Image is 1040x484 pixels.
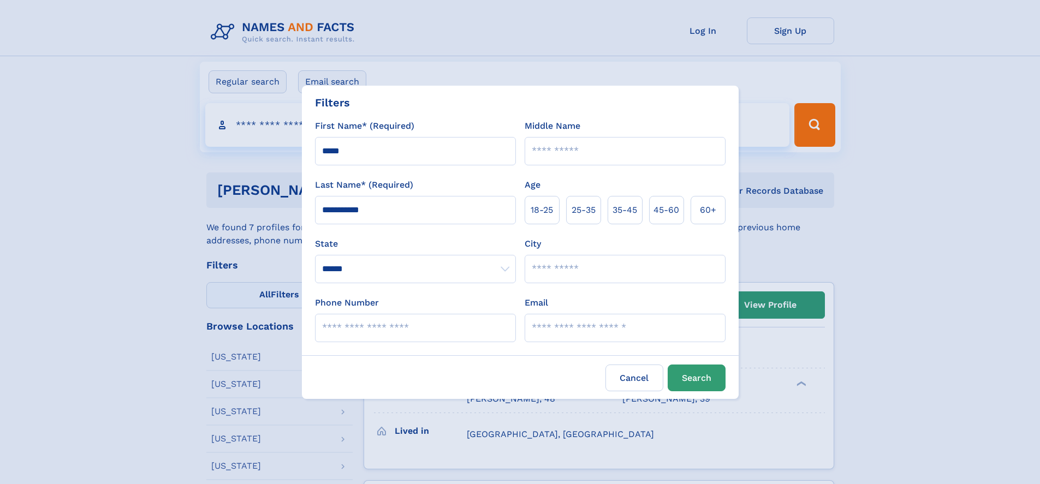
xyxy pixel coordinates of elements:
[315,296,379,309] label: Phone Number
[525,178,540,192] label: Age
[315,237,516,250] label: State
[525,237,541,250] label: City
[572,204,596,217] span: 25‑35
[525,296,548,309] label: Email
[668,365,726,391] button: Search
[315,178,413,192] label: Last Name* (Required)
[700,204,716,217] span: 60+
[605,365,663,391] label: Cancel
[315,94,350,111] div: Filters
[613,204,637,217] span: 35‑45
[531,204,553,217] span: 18‑25
[525,119,580,133] label: Middle Name
[315,119,414,133] label: First Name* (Required)
[653,204,679,217] span: 45‑60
